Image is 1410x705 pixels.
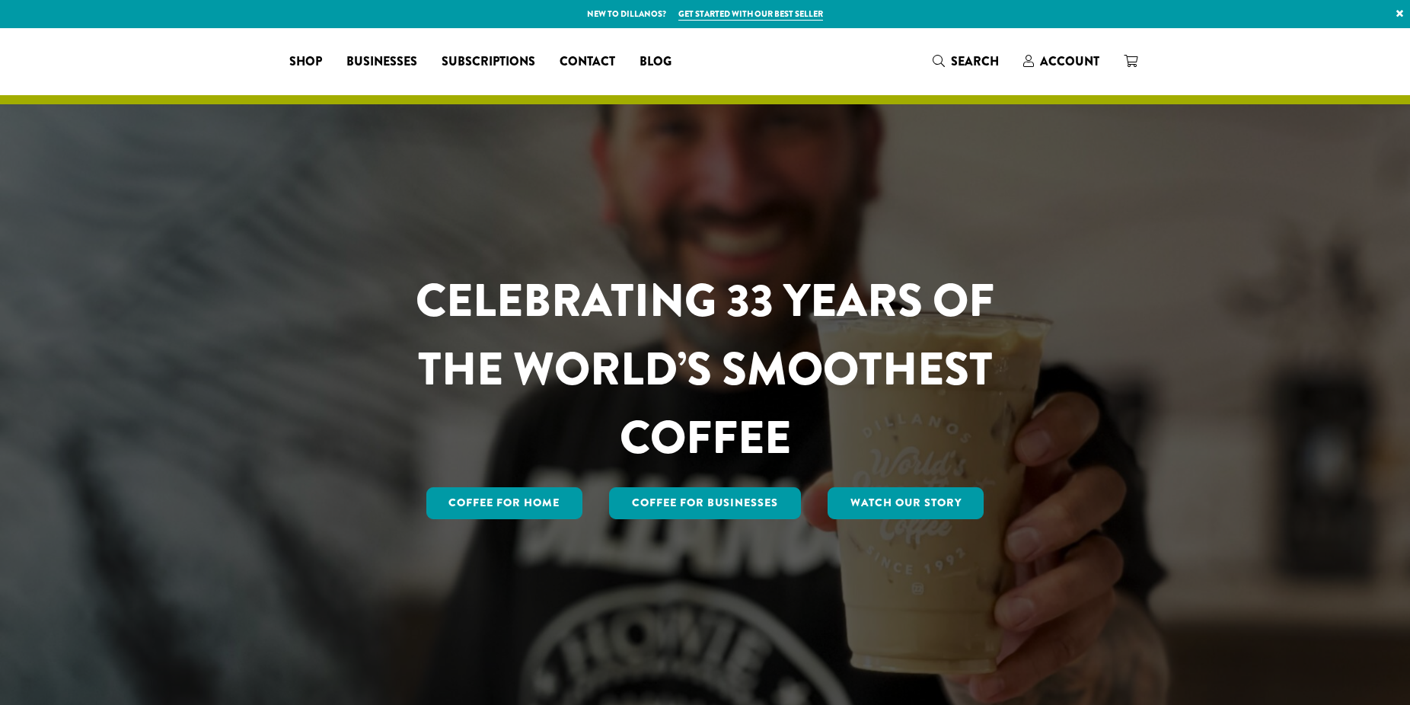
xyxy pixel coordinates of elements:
span: Contact [560,53,615,72]
a: Shop [277,49,334,74]
a: Coffee For Businesses [609,487,801,519]
span: Account [1040,53,1099,70]
span: Shop [289,53,322,72]
span: Businesses [346,53,417,72]
span: Search [951,53,999,70]
a: Get started with our best seller [678,8,823,21]
h1: CELEBRATING 33 YEARS OF THE WORLD’S SMOOTHEST COFFEE [371,266,1039,472]
span: Subscriptions [442,53,535,72]
a: Search [920,49,1011,74]
a: Watch Our Story [828,487,984,519]
a: Coffee for Home [426,487,583,519]
span: Blog [640,53,672,72]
